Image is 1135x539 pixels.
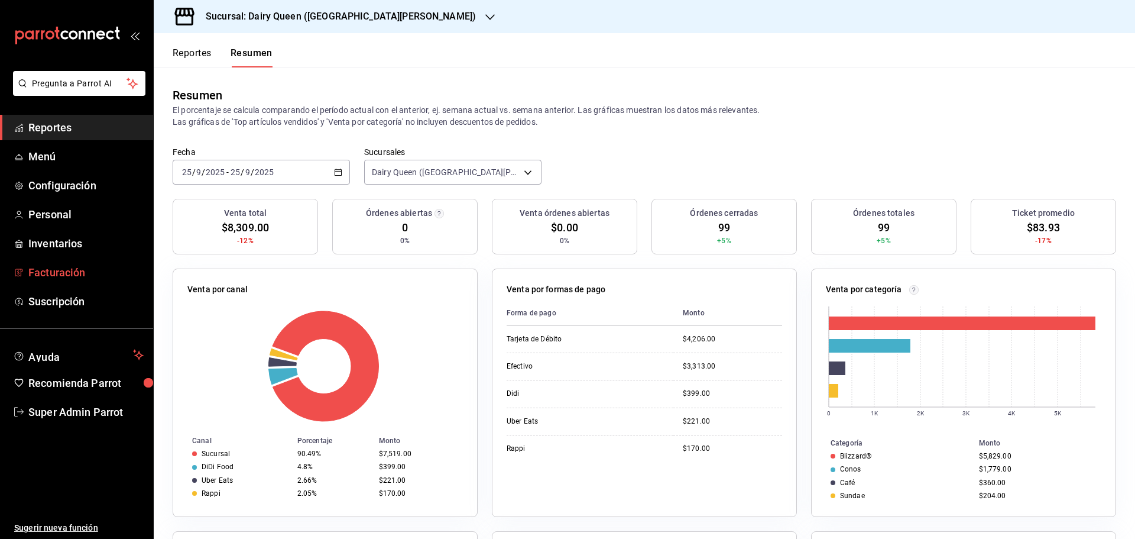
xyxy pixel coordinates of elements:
div: Blizzard® [840,452,871,460]
div: Café [840,479,855,487]
span: Suscripción [28,293,144,309]
span: / [202,167,205,177]
span: / [241,167,244,177]
h3: Órdenes cerradas [690,207,758,220]
h3: Venta total [224,207,267,220]
div: 2.05% [297,489,369,498]
span: Pregunta a Parrot AI [32,78,127,90]
div: Sundae [840,492,865,500]
th: Monto [974,437,1115,450]
text: 1K [871,410,878,417]
div: Rappi [202,489,220,498]
div: $221.00 [379,476,458,485]
span: / [192,167,196,177]
div: $1,779.00 [979,465,1097,473]
span: - [226,167,229,177]
div: $5,829.00 [979,452,1097,460]
div: $360.00 [979,479,1097,487]
div: Efectivo [507,362,625,372]
h3: Venta órdenes abiertas [520,207,609,220]
span: $83.93 [1027,220,1060,235]
span: 99 [878,220,890,235]
span: -12% [237,235,254,246]
span: Reportes [28,120,144,135]
input: -- [181,167,192,177]
text: 4K [1008,410,1016,417]
text: 5K [1054,410,1062,417]
span: $8,309.00 [222,220,269,235]
div: $7,519.00 [379,450,458,458]
div: navigation tabs [173,47,273,67]
input: ---- [254,167,274,177]
button: open_drawer_menu [130,31,140,40]
text: 3K [962,410,970,417]
button: Resumen [231,47,273,67]
div: Tarjeta de Débito [507,334,625,344]
div: $399.00 [379,463,458,471]
div: $4,206.00 [683,334,782,344]
text: 2K [917,410,925,417]
span: Configuración [28,177,144,193]
p: Venta por canal [187,283,248,296]
div: $204.00 [979,492,1097,500]
p: Venta por categoría [826,283,902,296]
span: 0 [402,220,408,235]
span: -17% [1035,235,1052,246]
span: Facturación [28,264,144,280]
div: Resumen [173,86,222,104]
div: Didi [507,389,625,399]
span: 0% [560,235,569,246]
div: Conos [840,465,861,473]
button: Reportes [173,47,212,67]
text: 0 [827,410,831,417]
div: $170.00 [379,489,458,498]
div: $170.00 [683,444,782,454]
input: -- [196,167,202,177]
label: Fecha [173,148,350,156]
th: Categoría [812,437,974,450]
button: Pregunta a Parrot AI [13,71,145,96]
div: DiDi Food [202,463,234,471]
div: Uber Eats [507,417,625,427]
div: Rappi [507,444,625,454]
th: Porcentaje [293,434,374,447]
div: 2.66% [297,476,369,485]
label: Sucursales [364,148,541,156]
p: Venta por formas de pago [507,283,605,296]
span: Dairy Queen ([GEOGRAPHIC_DATA][PERSON_NAME]) [372,166,520,178]
span: Inventarios [28,235,144,251]
div: 4.8% [297,463,369,471]
span: Ayuda [28,348,128,362]
span: Super Admin Parrot [28,404,144,420]
h3: Órdenes totales [853,207,915,220]
span: 99 [718,220,730,235]
span: Personal [28,206,144,222]
th: Forma de pago [507,301,673,326]
div: $3,313.00 [683,362,782,372]
input: ---- [205,167,225,177]
div: Sucursal [202,450,230,458]
div: $221.00 [683,417,782,427]
th: Monto [374,434,477,447]
h3: Órdenes abiertas [366,207,432,220]
div: $399.00 [683,389,782,399]
th: Monto [673,301,782,326]
span: Sugerir nueva función [14,522,144,534]
span: / [251,167,254,177]
span: $0.00 [551,220,578,235]
span: +5% [717,235,731,246]
th: Canal [173,434,293,447]
div: 90.49% [297,450,369,458]
div: Uber Eats [202,476,233,485]
input: -- [245,167,251,177]
span: +5% [877,235,890,246]
p: El porcentaje se calcula comparando el período actual con el anterior, ej. semana actual vs. sema... [173,104,1116,128]
span: Recomienda Parrot [28,375,144,391]
input: -- [230,167,241,177]
h3: Ticket promedio [1012,207,1075,220]
h3: Sucursal: Dairy Queen ([GEOGRAPHIC_DATA][PERSON_NAME]) [196,9,476,24]
span: 0% [400,235,410,246]
span: Menú [28,149,144,164]
a: Pregunta a Parrot AI [8,86,145,98]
